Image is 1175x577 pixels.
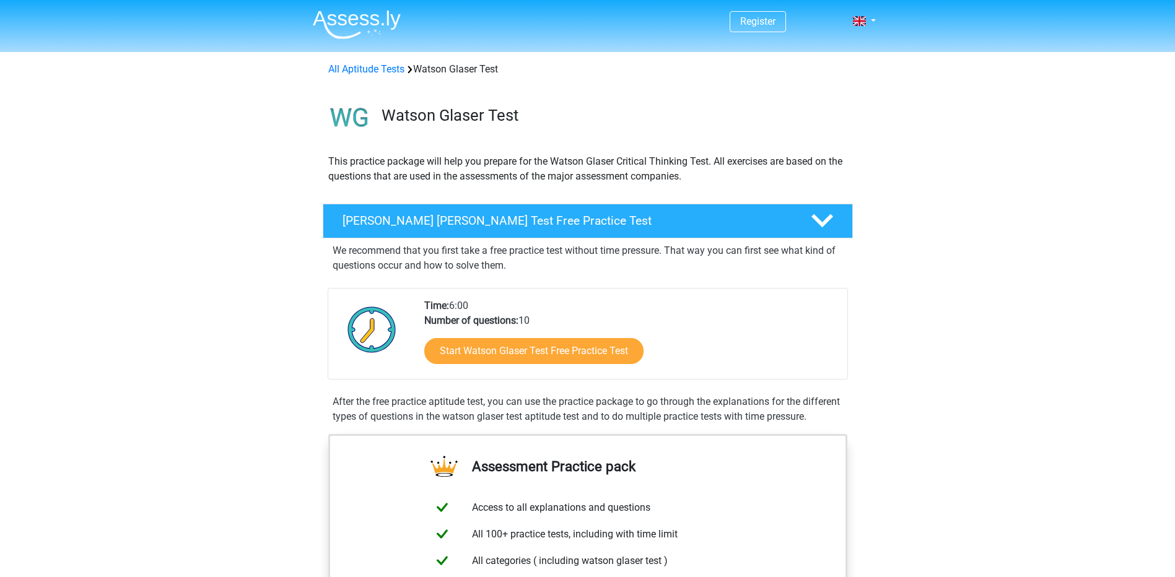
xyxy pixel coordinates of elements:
[740,15,775,27] a: Register
[328,394,848,424] div: After the free practice aptitude test, you can use the practice package to go through the explana...
[323,92,376,144] img: watson glaser test
[341,298,403,360] img: Clock
[424,300,449,311] b: Time:
[333,243,843,273] p: We recommend that you first take a free practice test without time pressure. That way you can fir...
[343,214,791,228] h4: [PERSON_NAME] [PERSON_NAME] Test Free Practice Test
[323,62,852,77] div: Watson Glaser Test
[328,63,404,75] a: All Aptitude Tests
[415,298,847,379] div: 6:00 10
[328,154,847,184] p: This practice package will help you prepare for the Watson Glaser Critical Thinking Test. All exe...
[318,204,858,238] a: [PERSON_NAME] [PERSON_NAME] Test Free Practice Test
[382,106,843,125] h3: Watson Glaser Test
[424,338,644,364] a: Start Watson Glaser Test Free Practice Test
[424,315,518,326] b: Number of questions:
[313,10,401,39] img: Assessly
